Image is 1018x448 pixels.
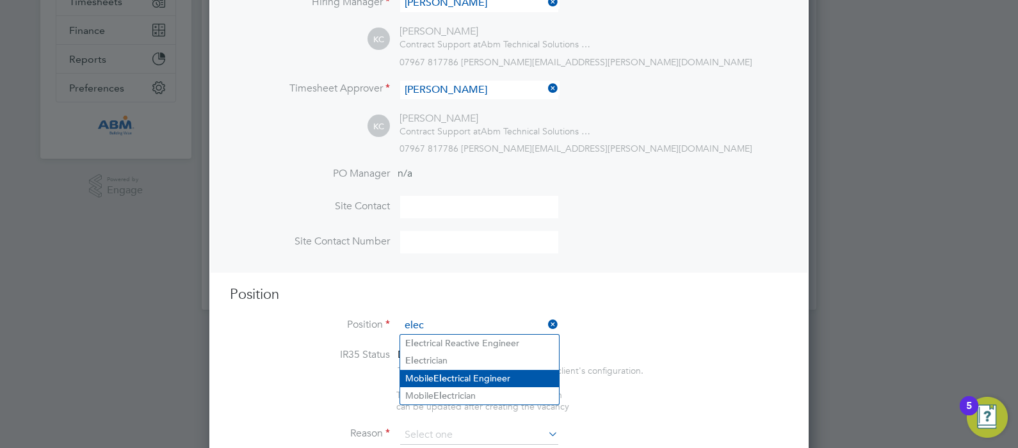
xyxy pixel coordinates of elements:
[400,143,458,154] span: 07967 817786
[230,200,390,213] label: Site Contact
[400,125,481,137] span: Contract Support at
[400,38,481,50] span: Contract Support at
[398,362,643,376] div: This feature can be enabled under this client's configuration.
[230,427,390,440] label: Reason
[400,125,592,137] div: Abm Technical Solutions Limited
[400,81,558,99] input: Search for...
[433,373,451,384] b: Elec
[400,112,592,125] div: [PERSON_NAME]
[400,335,559,352] li: trical Reactive Engineer
[400,370,559,387] li: Mobile trical Engineer
[230,235,390,248] label: Site Contact Number
[400,387,559,404] li: Mobile trician
[967,397,1008,438] button: Open Resource Center, 5 new notifications
[433,390,451,401] b: Elec
[368,115,390,138] span: KC
[461,143,752,154] span: [PERSON_NAME][EMAIL_ADDRESS][PERSON_NAME][DOMAIN_NAME]
[398,348,502,361] span: Disabled for this client.
[396,389,569,412] span: The status determination for this position can be updated after creating the vacancy
[230,348,390,362] label: IR35 Status
[400,426,558,445] input: Select one
[230,167,390,180] label: PO Manager
[966,406,972,422] div: 5
[405,338,423,349] b: Elec
[368,28,390,51] span: KC
[230,318,390,332] label: Position
[461,56,752,68] span: [PERSON_NAME][EMAIL_ADDRESS][PERSON_NAME][DOMAIN_NAME]
[400,25,592,38] div: [PERSON_NAME]
[230,285,788,304] h3: Position
[405,355,423,366] b: Elec
[400,38,592,50] div: Abm Technical Solutions Limited
[400,316,558,335] input: Search for...
[230,82,390,95] label: Timesheet Approver
[400,56,458,68] span: 07967 817786
[400,352,559,369] li: trician
[398,167,412,180] span: n/a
